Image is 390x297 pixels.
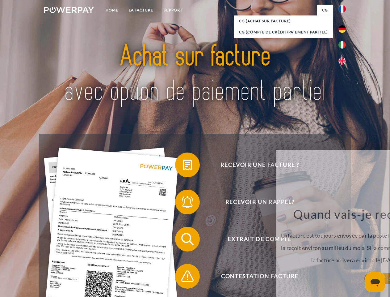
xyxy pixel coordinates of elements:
img: logo-powerpay-white.svg [44,7,94,13]
span: Contestation Facture [184,264,335,289]
img: de [338,25,346,33]
a: CG (achat sur facture) [234,15,333,27]
a: CG (Compte de crédit/paiement partiel) [234,27,333,38]
a: CG [317,5,333,16]
a: Support [158,5,188,16]
img: fr [338,5,346,13]
img: it [338,41,346,49]
iframe: Bouton de lancement de la fenêtre de messagerie [365,272,385,292]
span: Recevoir un rappel? [184,190,335,214]
span: Extrait de compte [184,227,335,252]
a: Home [100,5,124,16]
button: Recevoir un rappel? [175,190,336,214]
a: LA FACTURE [124,5,158,16]
img: en [338,57,346,65]
button: Recevoir une facture ? [175,153,336,177]
span: Recevoir une facture ? [184,153,335,177]
img: qb_warning.svg [180,269,195,284]
img: qb_search.svg [180,231,195,247]
button: Contestation Facture [175,264,336,289]
img: qb_bell.svg [180,194,195,210]
button: Extrait de compte [175,227,336,252]
img: qb_bill.svg [180,157,195,173]
img: title-powerpay_fr.svg [59,30,331,118]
